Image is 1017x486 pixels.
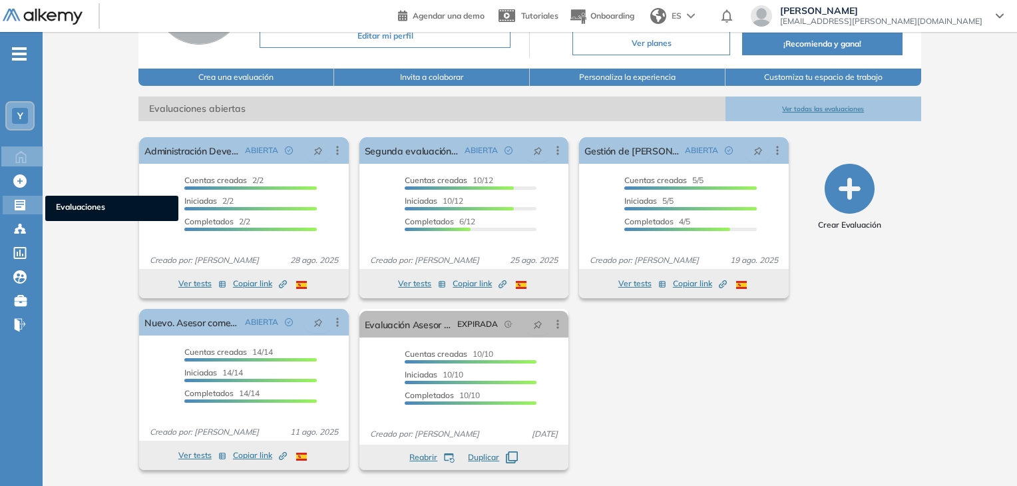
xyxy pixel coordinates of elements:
[516,281,526,289] img: ESP
[184,196,217,206] span: Iniciadas
[178,276,226,292] button: Ver tests
[184,196,234,206] span: 2/2
[405,349,493,359] span: 10/10
[405,216,475,226] span: 6/12
[405,369,463,379] span: 10/10
[725,97,921,121] button: Ver todas las evaluaciones
[624,175,704,185] span: 5/5
[753,145,763,156] span: pushpin
[950,422,1017,486] iframe: Chat Widget
[233,276,287,292] button: Copiar link
[260,24,510,48] button: Editar mi perfil
[618,276,666,292] button: Ver tests
[405,175,493,185] span: 10/12
[624,216,674,226] span: Completados
[184,367,243,377] span: 14/14
[233,278,287,290] span: Copiar link
[584,254,704,266] span: Creado por: [PERSON_NAME]
[184,347,273,357] span: 14/14
[184,367,217,377] span: Iniciadas
[624,196,657,206] span: Iniciadas
[572,31,730,55] button: Ver planes
[285,146,293,154] span: check-circle
[144,254,264,266] span: Creado por: [PERSON_NAME]
[584,137,679,164] a: Gestión de [PERSON_NAME].
[138,69,334,86] button: Crea una evaluación
[672,10,682,22] span: ES
[17,111,23,121] span: Y
[398,276,446,292] button: Ver tests
[687,13,695,19] img: arrow
[245,144,278,156] span: ABIERTA
[296,281,307,289] img: ESP
[523,140,552,161] button: pushpin
[533,145,542,156] span: pushpin
[409,451,455,463] button: Reabrir
[184,216,250,226] span: 2/2
[405,175,467,185] span: Cuentas creadas
[304,312,333,333] button: pushpin
[334,69,530,86] button: Invita a colaborar
[405,196,463,206] span: 10/12
[468,451,499,463] span: Duplicar
[725,69,921,86] button: Customiza tu espacio de trabajo
[950,422,1017,486] div: Widget de chat
[468,451,518,463] button: Duplicar
[624,216,690,226] span: 4/5
[505,254,563,266] span: 25 ago. 2025
[526,428,563,440] span: [DATE]
[725,146,733,154] span: check-circle
[3,9,83,25] img: Logo
[569,2,634,31] button: Onboarding
[505,146,512,154] span: check-circle
[685,144,718,156] span: ABIERTA
[673,278,727,290] span: Copiar link
[413,11,485,21] span: Agendar una demo
[743,140,773,161] button: pushpin
[457,318,498,330] span: EXPIRADA
[405,349,467,359] span: Cuentas creadas
[736,281,747,289] img: ESP
[56,201,168,216] span: Evaluaciones
[285,426,343,438] span: 11 ago. 2025
[405,390,480,400] span: 10/10
[184,347,247,357] span: Cuentas creadas
[178,447,226,463] button: Ver tests
[453,276,507,292] button: Copiar link
[818,164,881,231] button: Crear Evaluación
[673,276,727,292] button: Copiar link
[365,428,485,440] span: Creado por: [PERSON_NAME]
[184,388,260,398] span: 14/14
[624,196,674,206] span: 5/5
[650,8,666,24] img: world
[365,254,485,266] span: Creado por: [PERSON_NAME]
[780,16,982,27] span: [EMAIL_ADDRESS][PERSON_NAME][DOMAIN_NAME]
[285,254,343,266] span: 28 ago. 2025
[365,311,452,338] a: Evaluación Asesor Comercial
[184,175,264,185] span: 2/2
[465,144,498,156] span: ABIERTA
[398,7,485,23] a: Agendar una demo
[409,451,437,463] span: Reabrir
[725,254,783,266] span: 19 ago. 2025
[313,145,323,156] span: pushpin
[530,69,725,86] button: Personaliza la experiencia
[818,219,881,231] span: Crear Evaluación
[590,11,634,21] span: Onboarding
[304,140,333,161] button: pushpin
[405,216,454,226] span: Completados
[184,175,247,185] span: Cuentas creadas
[296,453,307,461] img: ESP
[12,53,27,55] i: -
[523,314,552,335] button: pushpin
[505,320,512,328] span: field-time
[233,447,287,463] button: Copiar link
[245,316,278,328] span: ABIERTA
[365,137,459,164] a: Segunda evaluación - Asesor Comercial.
[144,426,264,438] span: Creado por: [PERSON_NAME]
[233,449,287,461] span: Copiar link
[624,175,687,185] span: Cuentas creadas
[742,33,902,55] button: ¡Recomienda y gana!
[144,137,239,164] a: Administración Developers
[184,388,234,398] span: Completados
